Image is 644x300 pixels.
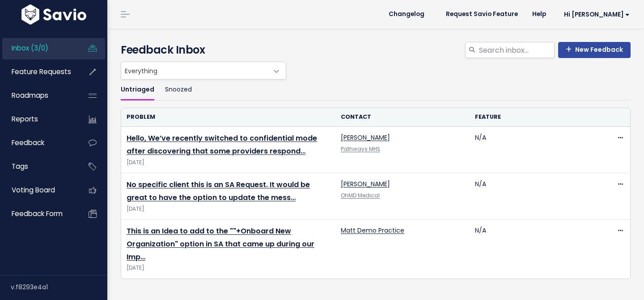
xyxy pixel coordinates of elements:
a: Hello, We’ve recently switched to confidential mode after discovering that some providers respond… [127,133,317,156]
a: [PERSON_NAME] [341,133,390,142]
span: Changelog [389,11,424,17]
a: Inbox (3/0) [2,38,74,58]
a: No specific client this is an SA Request. It would be great to have the option to update the mess… [127,179,310,203]
span: [DATE] [127,204,330,214]
a: [PERSON_NAME] [341,179,390,188]
th: Problem [121,108,335,126]
span: [DATE] [127,158,330,167]
span: Hi [PERSON_NAME] [564,11,630,18]
input: Search inbox... [478,42,555,58]
img: logo-white.9d6f32f41409.svg [19,4,89,25]
th: Contact [335,108,469,126]
a: Feedback [2,133,74,153]
a: Roadmaps [2,85,74,106]
a: Untriaged [121,79,154,100]
span: Tags [12,162,28,171]
a: Feedback form [2,204,74,224]
a: Pathways MHS [341,146,380,153]
td: N/A [470,127,603,173]
ul: Filter feature requests [121,79,631,100]
span: Everything [121,62,286,79]
a: Reports [2,109,74,129]
span: Everything [121,62,268,79]
a: Help [525,8,553,21]
a: Snoozed [165,79,192,100]
a: Voting Board [2,180,74,200]
span: Feedback [12,138,44,147]
span: Feedback form [12,209,63,218]
span: Reports [12,114,38,124]
td: N/A [470,173,603,220]
a: Tags [2,156,74,177]
a: This is an Idea to add to the ""+Onboard New Organization" option in SA that came up during our Imp… [127,226,314,262]
a: OhMD Medical [341,192,380,199]
span: Voting Board [12,185,55,195]
a: Matt Demo Practice [341,226,404,235]
a: New Feedback [558,42,631,58]
a: Request Savio Feature [439,8,525,21]
div: v.f8293e4a1 [11,275,107,299]
span: [DATE] [127,263,330,273]
a: Feature Requests [2,62,74,82]
h4: Feedback Inbox [121,42,631,58]
span: Inbox (3/0) [12,43,48,53]
th: Feature [470,108,603,126]
span: Feature Requests [12,67,71,76]
span: Roadmaps [12,91,48,100]
td: N/A [470,220,603,279]
a: Hi [PERSON_NAME] [553,8,637,21]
